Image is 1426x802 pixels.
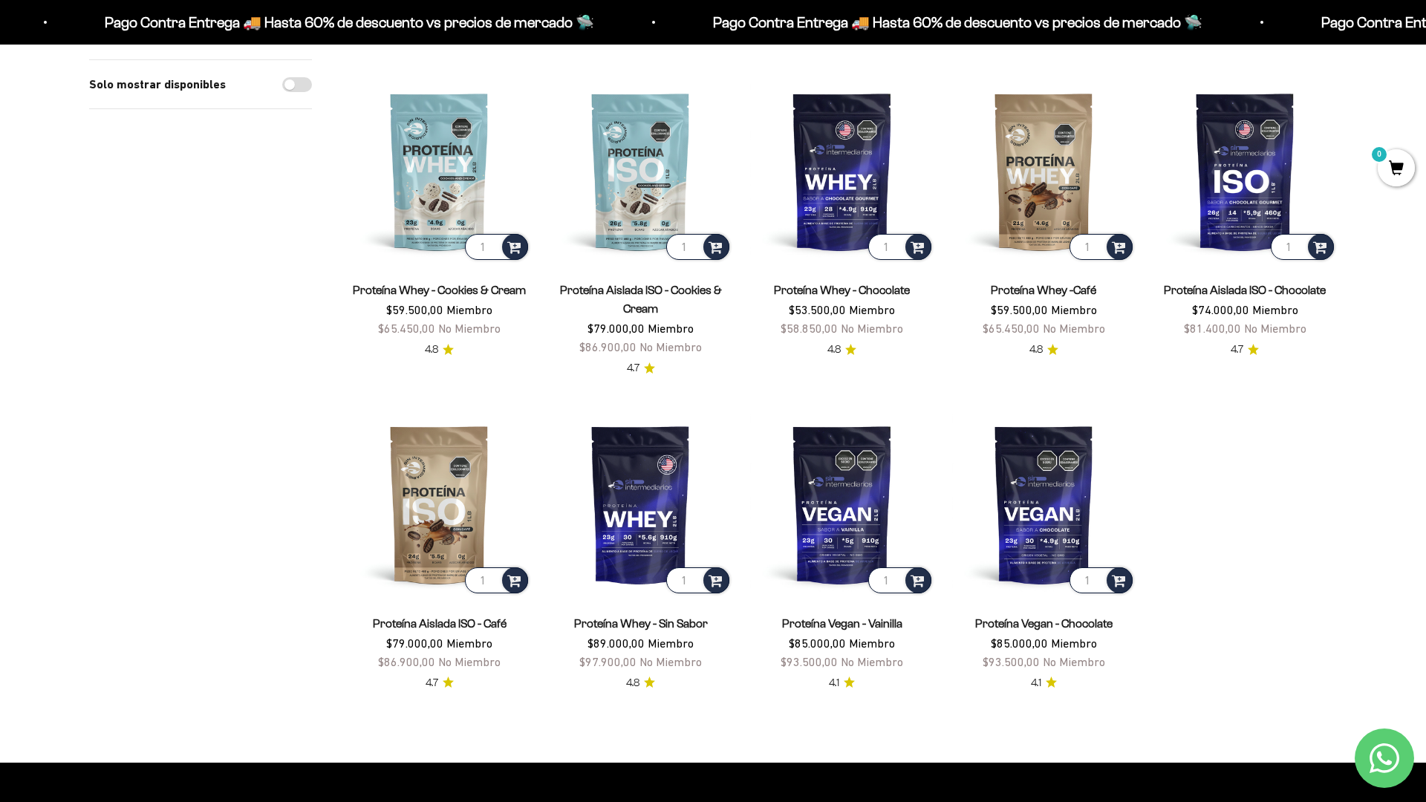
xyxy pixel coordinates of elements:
[386,303,443,316] span: $59.500,00
[829,675,839,691] span: 4.1
[1031,675,1057,691] a: 4.14.1 de 5.0 estrellas
[648,322,694,335] span: Miembro
[446,303,492,316] span: Miembro
[426,675,454,691] a: 4.74.7 de 5.0 estrellas
[1370,146,1388,163] mark: 0
[1192,303,1249,316] span: $74.000,00
[579,655,637,668] span: $97.900,00
[682,10,1171,34] p: Pago Contra Entrega 🚚 Hasta 60% de descuento vs precios de mercado 🛸
[1231,342,1243,358] span: 4.7
[627,360,639,376] span: 4.7
[89,75,226,94] label: Solo mostrar disponibles
[574,617,708,630] a: Proteína Whey - Sin Sabor
[626,675,639,691] span: 4.8
[639,340,702,353] span: No Miembro
[587,636,645,650] span: $89.000,00
[386,636,443,650] span: $79.000,00
[789,636,846,650] span: $85.000,00
[373,617,507,630] a: Proteína Aislada ISO - Café
[782,617,902,630] a: Proteína Vegan - Vainilla
[827,342,841,358] span: 4.8
[1029,342,1043,358] span: 4.8
[849,303,895,316] span: Miembro
[353,284,526,296] a: Proteína Whey - Cookies & Cream
[781,322,838,335] span: $58.850,00
[627,360,655,376] a: 4.74.7 de 5.0 estrellas
[1051,303,1097,316] span: Miembro
[1244,322,1306,335] span: No Miembro
[648,636,694,650] span: Miembro
[560,284,722,315] a: Proteína Aislada ISO - Cookies & Cream
[579,340,637,353] span: $86.900,00
[587,322,645,335] span: $79.000,00
[74,10,563,34] p: Pago Contra Entrega 🚚 Hasta 60% de descuento vs precios de mercado 🛸
[438,655,501,668] span: No Miembro
[446,636,492,650] span: Miembro
[378,322,435,335] span: $65.450,00
[1231,342,1259,358] a: 4.74.7 de 5.0 estrellas
[425,342,454,358] a: 4.84.8 de 5.0 estrellas
[991,303,1048,316] span: $59.500,00
[1029,342,1058,358] a: 4.84.8 de 5.0 estrellas
[438,322,501,335] span: No Miembro
[425,342,438,358] span: 4.8
[1184,322,1241,335] span: $81.400,00
[983,655,1040,668] span: $93.500,00
[841,322,903,335] span: No Miembro
[991,636,1048,650] span: $85.000,00
[849,636,895,650] span: Miembro
[829,675,855,691] a: 4.14.1 de 5.0 estrellas
[626,675,655,691] a: 4.84.8 de 5.0 estrellas
[1051,636,1097,650] span: Miembro
[781,655,838,668] span: $93.500,00
[827,342,856,358] a: 4.84.8 de 5.0 estrellas
[975,617,1113,630] a: Proteína Vegan - Chocolate
[1043,322,1105,335] span: No Miembro
[378,655,435,668] span: $86.900,00
[1252,303,1298,316] span: Miembro
[1378,161,1415,177] a: 0
[426,675,438,691] span: 4.7
[1043,655,1105,668] span: No Miembro
[841,655,903,668] span: No Miembro
[639,655,702,668] span: No Miembro
[1164,284,1326,296] a: Proteína Aislada ISO - Chocolate
[991,284,1096,296] a: Proteína Whey -Café
[1031,675,1041,691] span: 4.1
[983,322,1040,335] span: $65.450,00
[789,303,846,316] span: $53.500,00
[774,284,910,296] a: Proteína Whey - Chocolate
